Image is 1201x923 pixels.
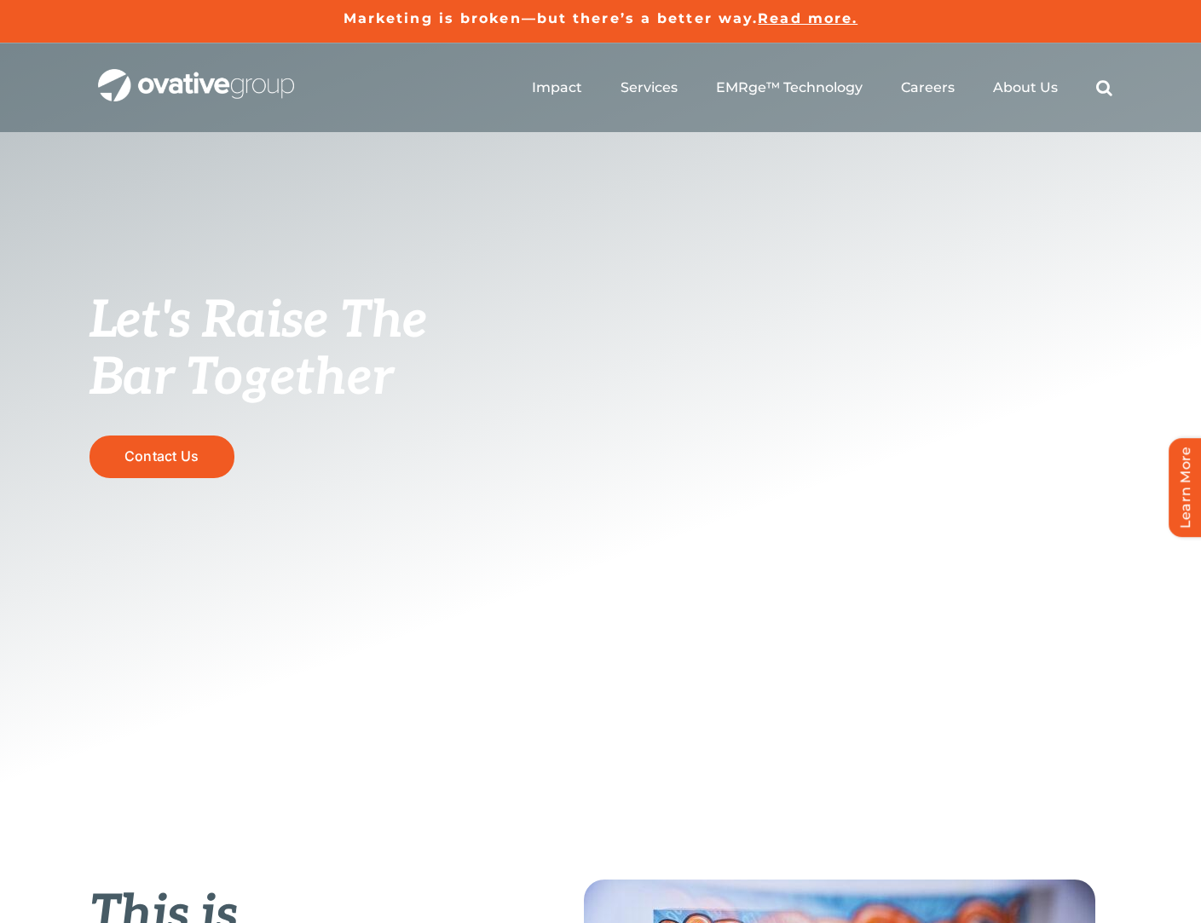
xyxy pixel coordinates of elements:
span: Contact Us [124,448,199,464]
a: Services [621,79,678,96]
span: Bar Together [89,348,393,409]
a: EMRge™ Technology [716,79,863,96]
span: Let's Raise The [89,291,428,352]
nav: Menu [532,61,1112,115]
a: Contact Us [89,436,234,477]
a: Impact [532,79,582,96]
a: Careers [901,79,955,96]
a: About Us [993,79,1058,96]
a: Read more. [758,10,857,26]
a: OG_Full_horizontal_WHT [98,67,294,84]
a: Marketing is broken—but there’s a better way. [344,10,759,26]
a: Search [1096,79,1112,96]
